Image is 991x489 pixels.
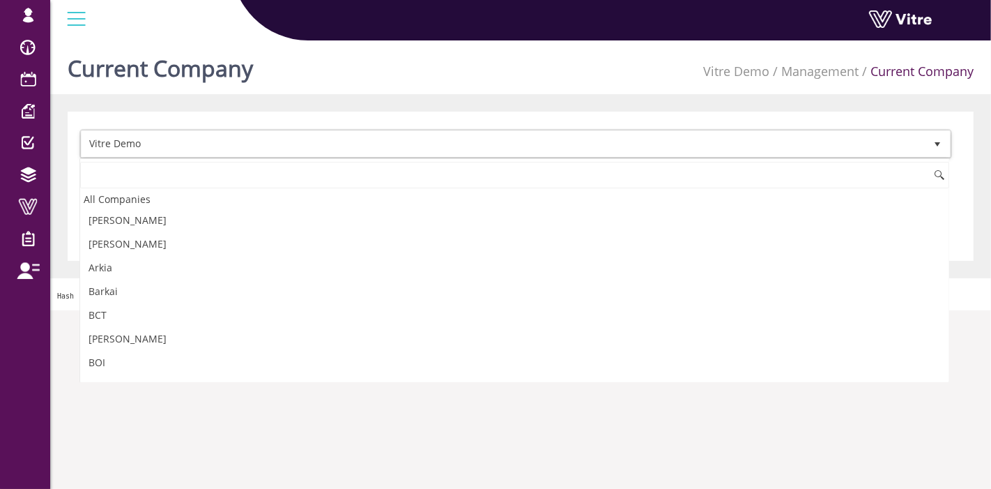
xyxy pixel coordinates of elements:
[80,303,949,327] li: BCT
[859,63,974,81] li: Current Company
[80,327,949,351] li: [PERSON_NAME]
[80,232,949,256] li: [PERSON_NAME]
[80,190,949,209] div: All Companies
[80,351,949,375] li: BOI
[68,35,253,94] h1: Current Company
[769,63,859,81] li: Management
[80,280,949,303] li: Barkai
[925,131,950,157] span: select
[80,209,949,232] li: [PERSON_NAME]
[80,256,949,280] li: Arkia
[57,292,321,300] span: Hash '73ac653' Date '[DATE] 12:34:02 +0000' Branch 'Production'
[80,375,949,398] li: BSEL
[703,63,769,80] a: Vitre Demo
[82,131,925,156] span: Vitre Demo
